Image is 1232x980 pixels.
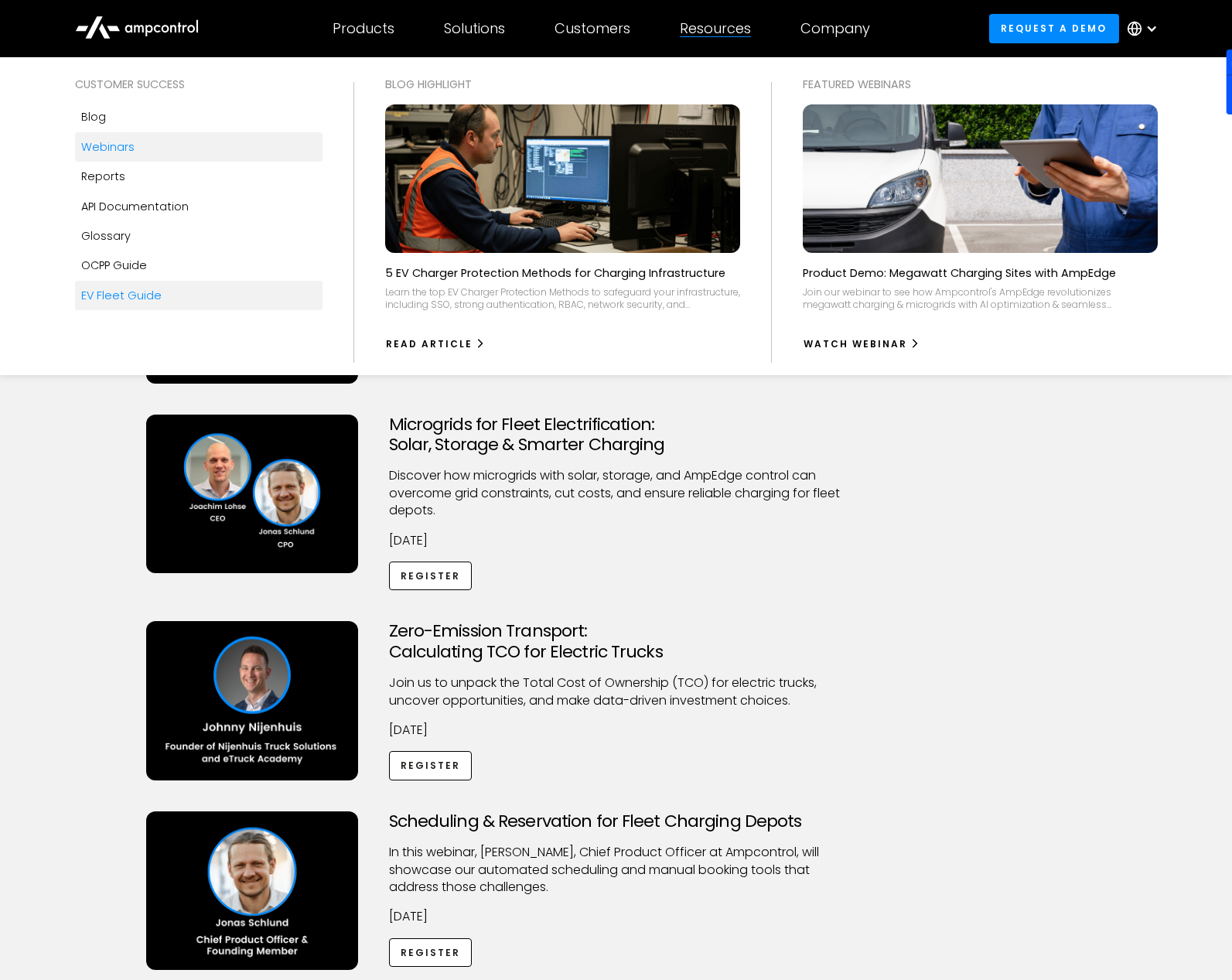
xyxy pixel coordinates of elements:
p: [DATE] [389,722,844,739]
div: Webinars [81,138,135,155]
div: Blog [81,108,106,125]
div: Products [333,20,394,37]
div: Resources [680,20,751,37]
p: [DATE] [389,532,844,549]
div: Customers [555,20,630,37]
a: Reports [75,162,323,191]
div: Glossary [81,227,131,244]
p: [DATE] [389,908,844,925]
div: Reports [81,168,125,185]
a: Blog [75,102,323,131]
div: Solutions [444,20,505,37]
div: Company [800,20,870,37]
a: Register [389,938,473,967]
a: Read Article [385,332,486,357]
div: OCPP Guide [81,257,147,274]
div: Customer success [75,76,323,93]
div: Learn the top EV Charger Protection Methods to safeguard your infrastructure, including SSO, stro... [385,286,740,310]
p: Join us to unpack the Total Cost of Ownership (TCO) for electric trucks, uncover opportunities, a... [389,674,844,709]
div: Join our webinar to see how Ampcontrol's AmpEdge revolutionizes megawatt charging & microgrids wi... [803,286,1158,310]
h3: Zero-Emission Transport: Calculating TCO for Electric Trucks [389,621,844,662]
a: Glossary [75,221,323,251]
a: Request a demo [989,14,1119,43]
h3: Scheduling & Reservation for Fleet Charging Depots [389,811,844,831]
div: Featured webinars [803,76,1158,93]
div: API Documentation [81,198,189,215]
h3: Microgrids for Fleet Electrification: Solar, Storage & Smarter Charging [389,415,844,456]
a: EV Fleet Guide [75,281,323,310]
p: 5 EV Charger Protection Methods for Charging Infrastructure [385,265,725,281]
a: Webinars [75,132,323,162]
a: Register [389,562,473,590]
div: EV Fleet Guide [81,287,162,304]
a: API Documentation [75,192,323,221]
a: OCPP Guide [75,251,323,280]
div: watch webinar [804,337,907,351]
p: Discover how microgrids with solar, storage, and AmpEdge control can overcome grid constraints, c... [389,467,844,519]
p: Product Demo: Megawatt Charging Sites with AmpEdge [803,265,1116,281]
div: Blog Highlight [385,76,740,93]
a: Register [389,751,473,780]
p: ​In this webinar, [PERSON_NAME], Chief Product Officer at Ampcontrol, will showcase our automated... [389,844,844,896]
div: Read Article [386,337,473,351]
a: watch webinar [803,332,921,357]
